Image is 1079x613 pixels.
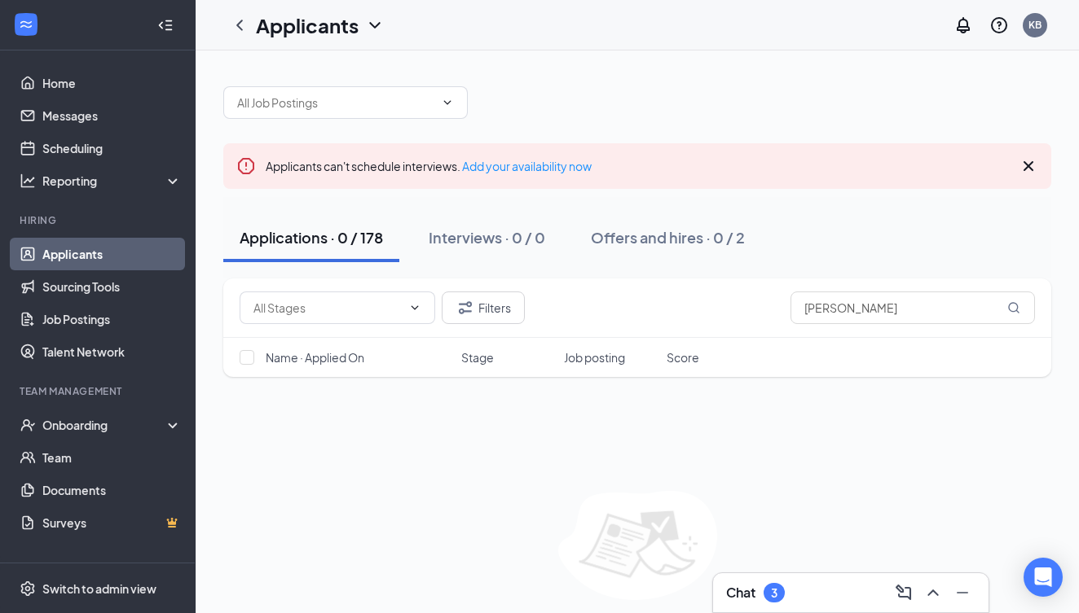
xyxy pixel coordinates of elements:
button: ComposeMessage [891,580,917,606]
div: Switch to admin view [42,580,156,597]
a: Job Postings [42,303,182,335]
button: ChevronUp [920,580,946,606]
span: Stage [461,349,494,366]
div: 3 [771,586,777,600]
div: Hiring [20,213,178,227]
input: Search in applications [791,291,1035,324]
h3: Chat [726,584,755,602]
div: Reporting [42,173,183,189]
svg: ChevronUp [923,583,943,602]
svg: Notifications [953,15,973,35]
svg: ComposeMessage [894,583,914,602]
span: Score [667,349,699,366]
span: Job posting [564,349,625,366]
button: Filter Filters [442,291,525,324]
span: Name · Applied On [266,349,364,366]
div: Applications · 0 / 178 [240,227,383,247]
a: Sourcing Tools [42,270,182,303]
svg: Analysis [20,173,36,189]
svg: Settings [20,580,36,597]
a: Documents [42,474,182,506]
svg: Collapse [157,17,174,33]
svg: QuestionInfo [989,15,1009,35]
a: Scheduling [42,132,182,164]
div: KB [1028,18,1042,32]
a: Team [42,441,182,474]
svg: Minimize [953,583,972,602]
img: empty-state [558,491,717,600]
span: Applicants can't schedule interviews. [266,159,592,173]
svg: ChevronLeft [230,15,249,35]
a: Add your availability now [462,159,592,173]
svg: Filter [456,298,475,317]
svg: Error [236,156,256,176]
svg: ChevronDown [408,301,421,314]
svg: UserCheck [20,417,36,433]
a: Talent Network [42,335,182,368]
div: Onboarding [42,417,168,433]
input: All Job Postings [237,94,434,112]
div: Offers and hires · 0 / 2 [591,227,745,247]
div: Interviews · 0 / 0 [429,227,545,247]
input: All Stages [253,299,402,317]
svg: MagnifyingGlass [1007,301,1020,314]
a: SurveysCrown [42,506,182,539]
button: Minimize [949,580,976,606]
a: Applicants [42,238,182,270]
svg: Cross [1019,156,1038,176]
div: Open Intercom Messenger [1024,558,1063,597]
svg: WorkstreamLogo [18,16,34,33]
a: Home [42,67,182,99]
svg: ChevronDown [365,15,385,35]
svg: ChevronDown [441,96,454,109]
a: Messages [42,99,182,132]
div: Team Management [20,384,178,398]
h1: Applicants [256,11,359,39]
